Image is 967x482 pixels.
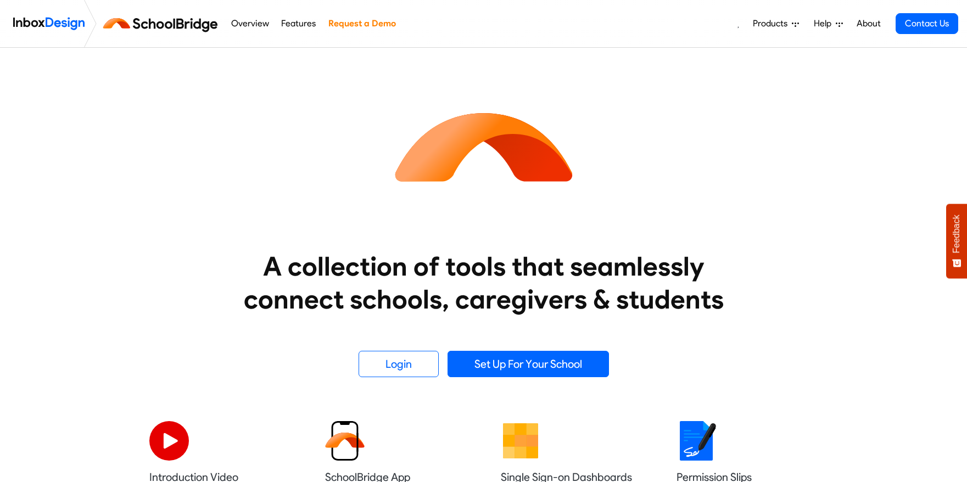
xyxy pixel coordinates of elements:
heading: A collection of tools that seamlessly connect schools, caregivers & students [223,250,745,316]
a: About [853,13,884,35]
img: icon_schoolbridge.svg [385,48,583,245]
img: 2022_01_13_icon_sb_app.svg [325,421,365,461]
span: Help [814,17,836,30]
a: Products [748,13,803,35]
a: Features [278,13,319,35]
button: Feedback - Show survey [946,204,967,278]
a: Help [809,13,847,35]
img: 2022_07_11_icon_video_playback.svg [149,421,189,461]
a: Request a Demo [325,13,399,35]
img: schoolbridge logo [101,10,225,37]
a: Overview [228,13,272,35]
span: Feedback [952,215,962,253]
span: Products [753,17,792,30]
img: 2022_01_18_icon_signature.svg [677,421,716,461]
a: Set Up For Your School [448,351,609,377]
img: 2022_01_13_icon_grid.svg [501,421,540,461]
a: Contact Us [896,13,958,34]
a: Login [359,351,439,377]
